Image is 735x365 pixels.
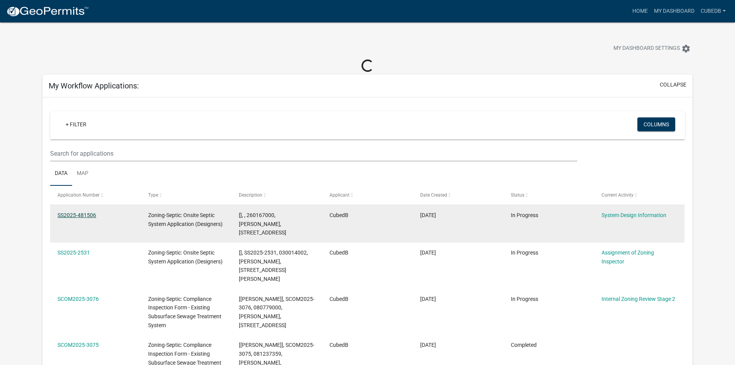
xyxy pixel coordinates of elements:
a: Home [629,4,651,19]
a: SS2025-481506 [57,212,96,218]
a: Data [50,161,72,186]
span: In Progress [511,212,538,218]
button: collapse [660,81,686,89]
a: System Design Information [602,212,666,218]
a: Internal Zoning Review Stage 2 [602,296,675,302]
button: Columns [637,117,675,131]
span: 09/19/2025 [420,250,436,256]
span: 09/15/2025 [420,296,436,302]
span: 09/15/2025 [420,342,436,348]
span: [], , 260167000, NOLAN HAATAJA, 58508 TAMARACK HOLLOW LN [239,212,286,236]
span: 09/20/2025 [420,212,436,218]
datatable-header-cell: Date Created [413,186,504,204]
span: Description [239,192,262,198]
span: Date Created [420,192,447,198]
span: CubedB [329,296,348,302]
span: CubedB [329,342,348,348]
span: CubedB [329,250,348,256]
span: [], SS2025-2531, 030014002, MATTHEW HAVERKAMP, 31098 150TH ST, FRAZEE MN 56544 [239,250,308,282]
datatable-header-cell: Type [141,186,231,204]
span: Zoning-Septic: Onsite Septic System Application (Designers) [148,250,223,265]
span: Zoning-Septic: Compliance Inspection Form - Existing Subsurface Sewage Treatment System [148,296,221,328]
span: Zoning-Septic: Onsite Septic System Application (Designers) [148,212,223,227]
span: Application Number [57,192,100,198]
datatable-header-cell: Description [231,186,322,204]
a: SCOM2025-3075 [57,342,99,348]
span: My Dashboard Settings [613,44,680,53]
a: + Filter [59,117,93,131]
span: Status [511,192,524,198]
span: In Progress [511,296,538,302]
a: SS2025-2531 [57,250,90,256]
span: Applicant [329,192,350,198]
button: My Dashboard Settingssettings [607,41,697,56]
a: Map [72,161,93,186]
span: Completed [511,342,537,348]
a: Assignment of Zoning Inspector [602,250,654,265]
datatable-header-cell: Application Number [50,186,141,204]
span: Current Activity [602,192,634,198]
a: My Dashboard [651,4,698,19]
a: SCOM2025-3076 [57,296,99,302]
span: In Progress [511,250,538,256]
datatable-header-cell: Applicant [322,186,413,204]
datatable-header-cell: Status [503,186,594,204]
span: Type [148,192,158,198]
a: CubedB [698,4,729,19]
span: [Susan Rockwell], SCOM2025-3076, 080779000, CHRIS NOBEN, 25830 BROLIN BEACH RD, [239,296,314,328]
span: CubedB [329,212,348,218]
datatable-header-cell: Current Activity [594,186,684,204]
h5: My Workflow Applications: [49,81,139,90]
i: settings [681,44,691,53]
input: Search for applications [50,146,577,161]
